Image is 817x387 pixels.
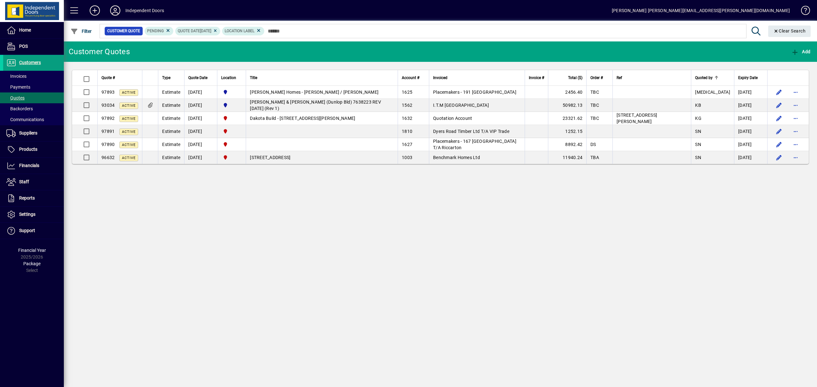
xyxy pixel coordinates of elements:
[612,5,790,16] div: [PERSON_NAME] [PERSON_NAME][EMAIL_ADDRESS][PERSON_NAME][DOMAIN_NAME]
[433,90,516,95] span: Placemakers - 191 [GEOGRAPHIC_DATA]
[590,74,609,81] div: Order #
[734,86,767,99] td: [DATE]
[6,95,25,100] span: Quotes
[19,130,37,135] span: Suppliers
[433,116,472,121] span: Quotation Account
[433,139,516,150] span: Placemakers - 167 [GEOGRAPHIC_DATA] T/A Riccarton
[162,74,170,81] span: Type
[402,116,412,121] span: 1632
[695,90,730,95] span: [MEDICAL_DATA]
[200,29,211,33] span: [DATE]
[69,26,94,37] button: Filter
[19,212,35,217] span: Settings
[6,74,26,79] span: Invoices
[6,117,44,122] span: Communications
[791,49,810,54] span: Add
[250,74,394,81] div: Title
[548,151,586,164] td: 11940.24
[402,155,412,160] span: 1003
[734,125,767,138] td: [DATE]
[19,179,29,184] span: Staff
[101,142,115,147] span: 97890
[734,151,767,164] td: [DATE]
[774,100,784,110] button: Edit
[695,116,701,121] span: KG
[221,74,236,81] span: Location
[19,60,41,65] span: Customers
[23,261,41,266] span: Package
[590,116,599,121] span: TBC
[107,28,140,34] span: Customer Quote
[122,143,136,147] span: Active
[791,139,801,150] button: More options
[774,152,784,163] button: Edit
[162,116,180,121] span: Estimate
[3,71,64,82] a: Invoices
[3,92,64,103] a: Quotes
[548,86,586,99] td: 2456.40
[122,104,136,108] span: Active
[774,126,784,136] button: Edit
[162,103,180,108] span: Estimate
[184,151,217,164] td: [DATE]
[184,99,217,112] td: [DATE]
[590,155,599,160] span: TBA
[162,155,180,160] span: Estimate
[3,114,64,125] a: Communications
[162,90,180,95] span: Estimate
[791,152,801,163] button: More options
[6,84,30,90] span: Payments
[548,112,586,125] td: 23321.62
[617,74,687,81] div: Ref
[3,142,64,157] a: Products
[250,116,355,121] span: Dakota Build - [STREET_ADDRESS][PERSON_NAME]
[221,154,242,161] span: Christchurch
[147,29,164,33] span: Pending
[101,74,115,81] span: Quote #
[221,102,242,109] span: Cromwell Central Otago
[145,27,174,35] mat-chip: Pending Status: Pending
[734,112,767,125] td: [DATE]
[250,90,379,95] span: [PERSON_NAME] Homes - [PERSON_NAME] / [PERSON_NAME]
[250,155,290,160] span: [STREET_ADDRESS]
[188,74,213,81] div: Quote Date
[791,126,801,136] button: More options
[162,129,180,134] span: Estimate
[101,129,115,134] span: 97891
[402,103,412,108] span: 1562
[221,141,242,148] span: Christchurch
[768,26,811,37] button: Clear
[19,228,35,233] span: Support
[695,103,701,108] span: KB
[19,44,28,49] span: POS
[101,155,115,160] span: 96632
[738,74,758,81] span: Expiry Date
[221,89,242,96] span: Cromwell Central Otago
[402,142,412,147] span: 1627
[734,138,767,151] td: [DATE]
[590,103,599,108] span: TBC
[101,74,138,81] div: Quote #
[184,138,217,151] td: [DATE]
[529,74,544,81] span: Invoice #
[548,125,586,138] td: 1252.15
[402,90,412,95] span: 1625
[221,115,242,122] span: Christchurch
[3,174,64,190] a: Staff
[184,112,217,125] td: [DATE]
[19,27,31,33] span: Home
[3,39,64,55] a: POS
[250,99,381,111] span: [PERSON_NAME] & [PERSON_NAME] (Dunlop Bld) 7638223 REV [DATE] (Rev 1)
[773,28,806,33] span: Clear Search
[3,103,64,114] a: Backorders
[433,74,447,81] span: Invoiced
[695,74,713,81] span: Quoted by
[101,90,115,95] span: 97893
[774,87,784,97] button: Edit
[433,74,521,81] div: Invoiced
[433,155,480,160] span: Benchmark Homes Ltd
[774,113,784,123] button: Edit
[3,22,64,38] a: Home
[3,223,64,239] a: Support
[101,103,115,108] span: 93034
